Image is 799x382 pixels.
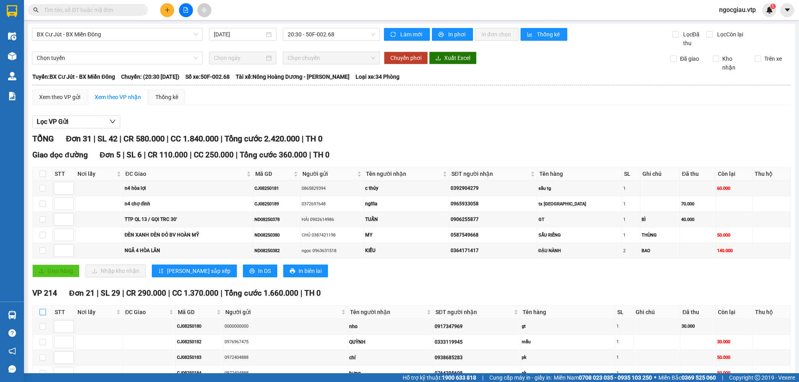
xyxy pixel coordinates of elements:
[32,74,115,80] b: Tuyến: BX Cư Jút - BX Miền Đông
[642,216,679,223] div: BÌ
[214,54,264,62] input: Chọn ngày
[304,288,321,298] span: TH 0
[451,169,529,178] span: SĐT người nhận
[37,28,198,40] span: BX Cư Jút - BX Miền Đông
[717,354,751,361] div: 50.000
[616,370,632,376] div: 1
[435,354,519,362] div: 0938685283
[119,134,121,143] span: |
[714,30,744,39] span: Lọc Còn lại
[254,185,299,192] div: CJ08250181
[539,232,621,239] div: SẦU RIÊNG
[654,376,656,379] span: ⚪️
[348,366,433,381] td: hưng
[365,231,448,239] div: MY
[197,3,211,17] button: aim
[365,200,448,208] div: nghĩa
[309,150,311,159] span: |
[435,308,513,316] span: SĐT người nhận
[640,167,680,181] th: Ghi chú
[451,231,535,239] div: 0587549668
[522,323,614,330] div: gt
[449,227,537,243] td: 0587549668
[225,370,347,376] div: 0972404888
[365,247,448,255] div: KIỀU
[125,169,245,178] span: ĐC Giao
[623,247,639,254] div: 2
[53,306,76,319] th: STT
[616,354,632,361] div: 1
[172,288,219,298] span: CC 1.370.000
[100,150,121,159] span: Đơn 5
[680,167,716,181] th: Đã thu
[522,370,614,376] div: pk
[722,373,723,382] span: |
[236,150,238,159] span: |
[451,216,535,223] div: 0906255877
[435,55,441,62] span: download
[449,243,537,259] td: 0364171417
[616,323,632,330] div: 1
[37,117,68,127] span: Lọc VP Gửi
[579,374,652,381] strong: 0708 023 035 - 0935 103 250
[66,134,91,143] span: Đơn 31
[522,354,614,361] div: pk
[677,54,702,63] span: Đã giao
[8,32,16,40] img: warehouse-icon
[125,231,252,239] div: ĐÈN XANH ĐÈN ĐỎ BV HOÀN MỸ
[680,306,716,319] th: Đã thu
[95,93,141,101] div: Xem theo VP nhận
[682,323,714,330] div: 30.000
[451,247,535,255] div: 0364171417
[225,323,347,330] div: 0000000000
[680,30,706,48] span: Lọc Đã thu
[433,350,521,366] td: 0938685283
[126,288,166,298] span: CR 290.000
[348,334,433,350] td: QUỲNH
[225,338,347,345] div: 0976967475
[101,288,120,298] span: SL 29
[622,167,640,181] th: SL
[448,30,467,39] span: In phơi
[8,347,16,355] span: notification
[349,323,431,330] div: nho
[784,6,791,14] span: caret-down
[167,134,169,143] span: |
[302,216,362,223] div: HẢI 0902614986
[770,4,776,9] sup: 1
[623,185,639,192] div: 1
[716,167,753,181] th: Còn lại
[313,150,330,159] span: TH 0
[8,72,16,80] img: warehouse-icon
[152,265,237,277] button: sort-ascending[PERSON_NAME] sắp xếp
[615,306,633,319] th: SL
[475,28,519,41] button: In đơn chọn
[97,288,99,298] span: |
[364,181,449,196] td: c thúy
[176,319,223,334] td: CJ08250180
[442,374,476,381] strong: 1900 633 818
[539,185,621,192] div: sầu tg
[719,54,749,72] span: Kho nhận
[190,150,192,159] span: |
[364,243,449,259] td: KIỀU
[780,3,794,17] button: caret-down
[623,201,639,207] div: 1
[125,200,252,208] div: n4 chợ đình
[306,134,322,143] span: TH 0
[165,7,170,13] span: plus
[168,288,170,298] span: |
[753,167,790,181] th: Thu hộ
[32,288,57,298] span: VP 214
[366,169,441,178] span: Tên người nhận
[177,354,222,361] div: CJ08250183
[623,216,639,223] div: 1
[435,338,519,346] div: 0333119945
[221,134,223,143] span: |
[254,232,299,239] div: ND08250380
[123,134,165,143] span: CR 580.000
[97,134,117,143] span: SL 42
[717,232,751,239] div: 50.000
[349,354,431,362] div: chí
[93,134,95,143] span: |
